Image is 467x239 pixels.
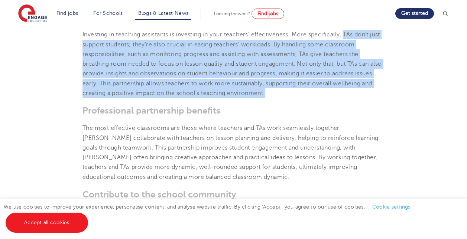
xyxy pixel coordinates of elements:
a: Find jobs [56,10,78,16]
a: Get started [395,8,434,19]
span: Looking for work? [214,11,250,16]
span: We use cookies to improve your experience, personalise content, and analyse website traffic. By c... [4,204,418,225]
img: Engage Education [18,4,47,23]
span: Investing in teaching assistants is investing in your teachers’ effectiveness. More specifically,... [82,31,382,96]
a: Cookie settings [372,204,411,210]
span: The most effective classrooms are those where teachers and TAs work seamlessly together. [PERSON_... [82,125,379,180]
span: Professional partnership benefits [82,105,220,116]
a: Accept all cookies [6,213,88,233]
a: Blogs & Latest News [138,10,189,16]
a: For Schools [93,10,123,16]
span: Find jobs [257,11,278,16]
span: Contribute to the school community [82,189,236,200]
a: Find jobs [252,9,284,19]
